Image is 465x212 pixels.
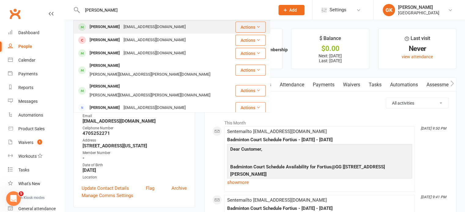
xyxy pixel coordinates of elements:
[122,103,187,112] div: [EMAIL_ADDRESS][DOMAIN_NAME]
[6,191,21,206] iframe: Intercom live chat
[308,78,339,92] a: Payments
[88,103,122,112] div: [PERSON_NAME]
[83,118,187,124] strong: [EMAIL_ADDRESS][DOMAIN_NAME]
[82,192,133,199] a: Manage Comms Settings
[235,35,266,46] button: Actions
[339,78,364,92] a: Waivers
[88,82,122,91] div: [PERSON_NAME]
[319,34,341,45] div: $ Balance
[227,206,412,211] div: Badminton Court Schedule Fortius - [DATE] - [DATE]
[8,136,65,149] a: Waivers 1
[8,53,65,67] a: Calendar
[8,40,65,53] a: People
[7,6,23,21] a: Clubworx
[8,177,65,191] a: What's New
[88,70,212,79] div: [PERSON_NAME][EMAIL_ADDRESS][PERSON_NAME][DOMAIN_NAME]
[83,125,187,131] div: Cellphone Number
[82,185,129,192] a: Update Contact Details
[88,36,122,45] div: [PERSON_NAME]
[18,71,38,76] div: Payments
[18,85,33,90] div: Reports
[8,81,65,95] a: Reports
[88,49,122,58] div: [PERSON_NAME]
[146,185,154,192] a: Flag
[83,174,187,180] div: Location
[122,49,187,58] div: [EMAIL_ADDRESS][DOMAIN_NAME]
[88,61,122,70] div: [PERSON_NAME]
[18,167,29,172] div: Tasks
[227,137,412,142] div: Badminton Court Schedule Fortius - [DATE] - [DATE]
[18,154,37,159] div: Workouts
[383,4,395,16] div: GK
[235,102,266,113] button: Actions
[235,65,266,76] button: Actions
[402,54,433,59] a: view attendance
[8,26,65,40] a: Dashboard
[227,178,412,187] a: show more
[83,162,187,168] div: Date of Birth
[18,206,56,211] div: General attendance
[37,139,42,145] span: 1
[212,117,448,126] li: This Month
[18,181,40,186] div: What's New
[227,129,327,134] span: Sent email to [EMAIL_ADDRESS][DOMAIN_NAME]
[421,126,446,131] i: [DATE] 9:50 PM
[18,30,39,35] div: Dashboard
[8,163,65,177] a: Tasks
[275,78,308,92] a: Attendance
[235,85,266,96] button: Actions
[80,6,271,14] input: Search...
[122,36,187,45] div: [EMAIL_ADDRESS][DOMAIN_NAME]
[364,78,386,92] a: Tasks
[212,98,448,107] h3: Activity
[235,22,266,33] button: Actions
[83,155,187,161] strong: -
[422,78,459,92] a: Assessments
[230,146,262,152] span: Dear Customer,
[83,143,187,149] strong: [STREET_ADDRESS][US_STATE]
[18,44,32,49] div: People
[18,99,38,104] div: Messages
[83,138,187,143] div: Address
[172,185,187,192] a: Archive
[235,48,266,59] button: Actions
[8,67,65,81] a: Payments
[18,140,33,145] div: Waivers
[83,167,187,173] strong: [DATE]
[227,197,327,203] span: Sent email to [EMAIL_ADDRESS][DOMAIN_NAME]
[421,195,446,199] i: [DATE] 9:41 PM
[19,191,24,196] span: 5
[83,150,187,156] div: Member Number
[384,45,451,52] div: Never
[18,113,43,117] div: Automations
[405,34,430,45] div: Last visit
[8,149,65,163] a: Workouts
[8,108,65,122] a: Automations
[122,23,187,31] div: [EMAIL_ADDRESS][DOMAIN_NAME]
[279,5,304,15] button: Add
[18,126,45,131] div: Product Sales
[297,53,364,63] p: Next: [DATE] Last: [DATE]
[83,113,187,119] div: Email
[83,131,187,136] strong: 4705252271
[8,95,65,108] a: Messages
[398,5,439,10] div: [PERSON_NAME]
[230,164,385,177] span: Badminton Court Schedule Availability for Fortius@GG [[STREET_ADDRESS][PERSON_NAME]]
[297,45,364,52] div: $0.00
[289,8,297,13] span: Add
[88,91,212,100] div: [PERSON_NAME][EMAIL_ADDRESS][PERSON_NAME][DOMAIN_NAME]
[88,23,122,31] div: [PERSON_NAME]
[330,3,346,17] span: Settings
[18,58,35,63] div: Calendar
[8,122,65,136] a: Product Sales
[398,10,439,16] div: [GEOGRAPHIC_DATA]
[386,78,422,92] a: Automations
